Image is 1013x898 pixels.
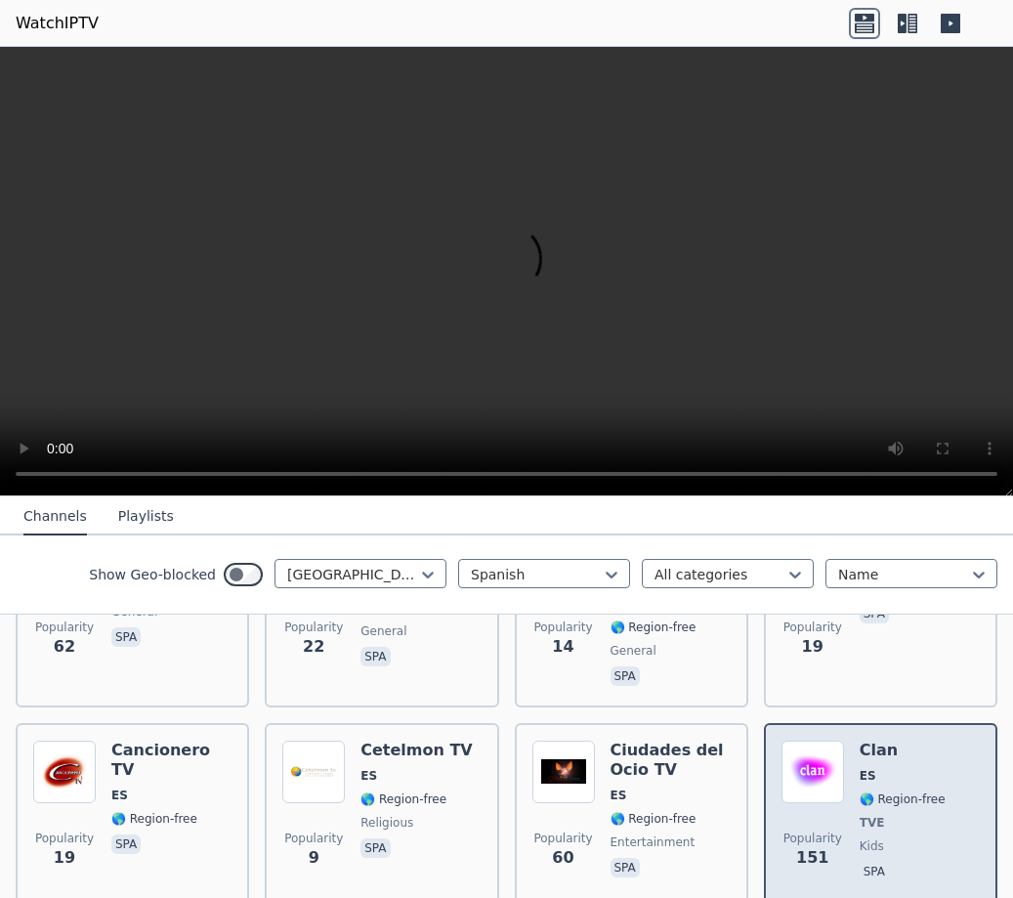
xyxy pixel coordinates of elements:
[552,846,573,870] span: 60
[35,831,94,846] span: Popularity
[89,565,216,584] label: Show Geo-blocked
[611,620,696,635] span: 🌎 Region-free
[611,788,627,803] span: ES
[111,788,128,803] span: ES
[16,12,99,35] a: WatchIPTV
[611,811,696,827] span: 🌎 Region-free
[360,768,377,784] span: ES
[796,846,828,870] span: 151
[781,741,844,803] img: Clan
[783,831,842,846] span: Popularity
[111,811,197,827] span: 🌎 Region-free
[860,791,946,807] span: 🌎 Region-free
[360,647,390,666] p: spa
[611,858,640,877] p: spa
[611,643,656,659] span: general
[111,834,141,854] p: spa
[35,620,94,635] span: Popularity
[54,846,75,870] span: 19
[118,498,174,535] button: Playlists
[309,846,319,870] span: 9
[54,635,75,659] span: 62
[360,741,473,760] h6: Cetelmon TV
[282,741,345,803] img: Cetelmon TV
[860,862,889,881] p: spa
[552,635,573,659] span: 14
[23,498,87,535] button: Channels
[611,741,731,780] h6: Ciudades del Ocio TV
[860,768,876,784] span: ES
[860,741,946,760] h6: Clan
[111,627,141,647] p: spa
[284,620,343,635] span: Popularity
[303,635,324,659] span: 22
[611,666,640,686] p: spa
[860,815,885,831] span: TVE
[802,635,823,659] span: 19
[783,620,842,635] span: Popularity
[860,838,884,854] span: kids
[284,831,343,846] span: Popularity
[360,838,390,858] p: spa
[611,834,696,850] span: entertainment
[533,831,592,846] span: Popularity
[360,815,413,831] span: religious
[360,791,446,807] span: 🌎 Region-free
[111,741,232,780] h6: Cancionero TV
[360,623,406,639] span: general
[33,741,96,803] img: Cancionero TV
[533,620,592,635] span: Popularity
[532,741,595,803] img: Ciudades del Ocio TV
